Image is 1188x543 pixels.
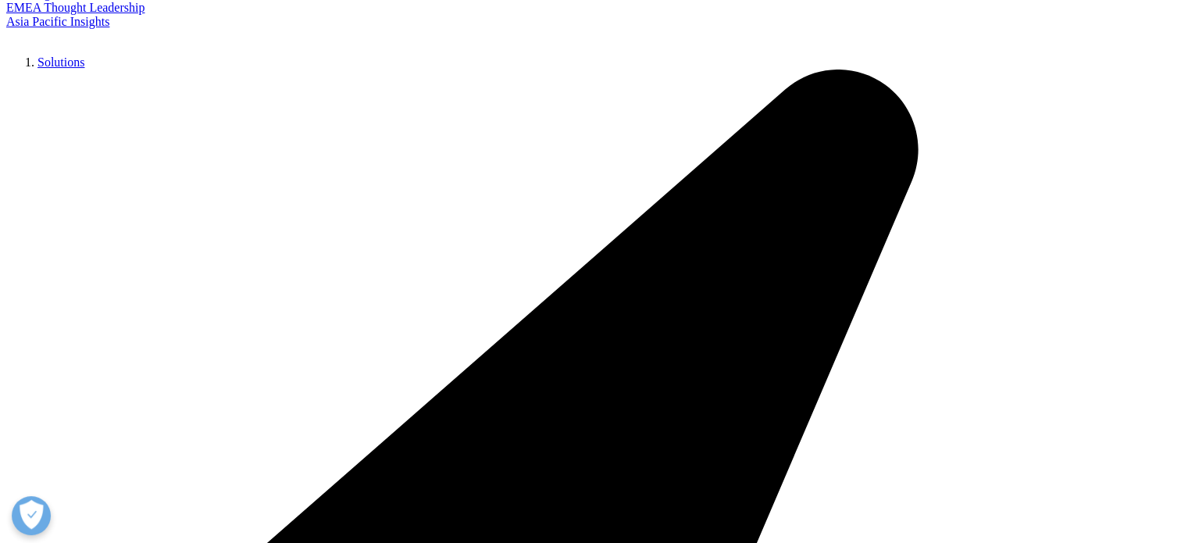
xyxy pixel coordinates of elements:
a: Solutions [37,55,84,69]
button: Open Preferences [12,496,51,535]
a: Asia Pacific Insights [6,15,109,28]
a: EMEA Thought Leadership [6,1,144,14]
